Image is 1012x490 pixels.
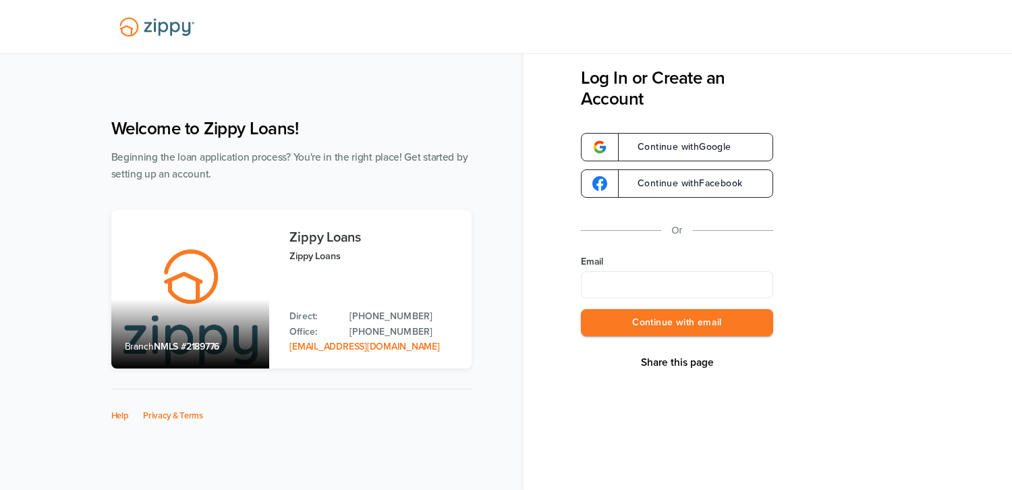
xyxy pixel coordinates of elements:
[624,142,731,152] span: Continue with Google
[289,341,439,352] a: Email Address: zippyguide@zippymh.com
[125,341,154,352] span: Branch
[143,410,203,421] a: Privacy & Terms
[672,222,683,239] p: Or
[154,341,219,352] span: NMLS #2189776
[289,309,336,324] p: Direct:
[581,169,773,198] a: google-logoContinue withFacebook
[581,255,773,269] label: Email
[592,140,607,155] img: google-logo
[289,325,336,339] p: Office:
[349,309,457,324] a: Direct Phone: 512-975-2947
[289,230,457,245] h3: Zippy Loans
[637,356,718,369] button: Share This Page
[349,325,457,339] a: Office Phone: 512-975-2947
[581,309,773,337] button: Continue with email
[111,118,472,139] h1: Welcome to Zippy Loans!
[581,271,773,298] input: Email Address
[111,11,202,43] img: Lender Logo
[111,410,129,421] a: Help
[624,179,742,188] span: Continue with Facebook
[581,67,773,109] h3: Log In or Create an Account
[581,133,773,161] a: google-logoContinue withGoogle
[111,151,468,180] span: Beginning the loan application process? You're in the right place! Get started by setting up an a...
[592,176,607,191] img: google-logo
[289,248,457,264] p: Zippy Loans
